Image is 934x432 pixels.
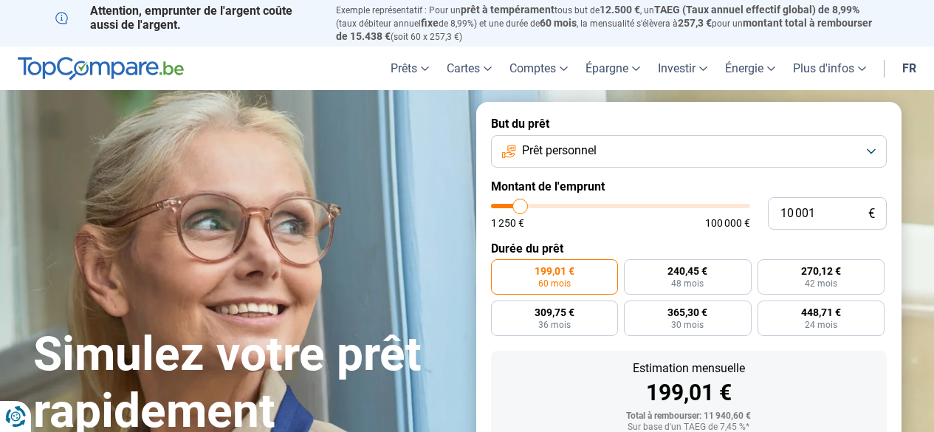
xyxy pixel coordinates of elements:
[600,4,640,16] span: 12.500 €
[55,4,318,32] p: Attention, emprunter de l'argent coûte aussi de l'argent.
[784,47,875,90] a: Plus d'infos
[382,47,438,90] a: Prêts
[805,279,837,288] span: 42 mois
[503,382,875,404] div: 199,01 €
[503,363,875,374] div: Estimation mensuelle
[667,307,707,318] span: 365,30 €
[438,47,501,90] a: Cartes
[538,279,571,288] span: 60 mois
[461,4,554,16] span: prêt à tempérament
[540,17,577,29] span: 60 mois
[522,143,597,159] span: Prêt personnel
[336,17,872,42] span: montant total à rembourser de 15.438 €
[538,320,571,329] span: 36 mois
[535,307,574,318] span: 309,75 €
[678,17,712,29] span: 257,3 €
[577,47,649,90] a: Épargne
[667,266,707,276] span: 240,45 €
[893,47,925,90] a: fr
[535,266,574,276] span: 199,01 €
[671,320,704,329] span: 30 mois
[503,411,875,422] div: Total à rembourser: 11 940,60 €
[501,47,577,90] a: Comptes
[491,117,887,131] label: But du prêt
[336,4,879,43] p: Exemple représentatif : Pour un tous but de , un (taux débiteur annuel de 8,99%) et une durée de ...
[805,320,837,329] span: 24 mois
[491,179,887,193] label: Montant de l'emprunt
[18,57,184,80] img: TopCompare
[491,241,887,256] label: Durée du prêt
[868,208,875,220] span: €
[705,218,750,228] span: 100 000 €
[491,218,524,228] span: 1 250 €
[654,4,859,16] span: TAEG (Taux annuel effectif global) de 8,99%
[491,135,887,168] button: Prêt personnel
[649,47,716,90] a: Investir
[801,266,841,276] span: 270,12 €
[801,307,841,318] span: 448,71 €
[716,47,784,90] a: Énergie
[421,17,439,29] span: fixe
[671,279,704,288] span: 48 mois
